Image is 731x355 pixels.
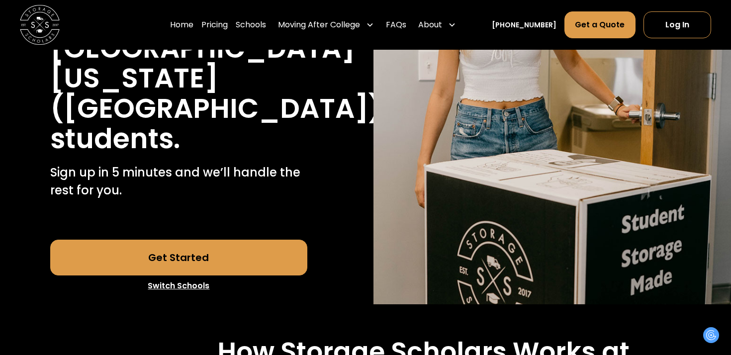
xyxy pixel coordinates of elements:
a: FAQs [386,11,406,39]
div: Moving After College [274,11,378,39]
a: Schools [236,11,266,39]
h1: [GEOGRAPHIC_DATA][US_STATE] ([GEOGRAPHIC_DATA]) [50,33,382,124]
div: About [418,19,442,31]
img: Storage Scholars main logo [20,5,60,45]
a: Switch Schools [50,275,308,296]
a: [PHONE_NUMBER] [492,20,556,30]
h1: students. [50,124,180,154]
a: Get Started [50,240,308,275]
a: Pricing [201,11,228,39]
a: Get a Quote [564,11,635,38]
a: Log In [643,11,711,38]
div: About [414,11,460,39]
div: Moving After College [278,19,360,31]
p: Sign up in 5 minutes and we’ll handle the rest for you. [50,164,308,199]
a: Home [170,11,193,39]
